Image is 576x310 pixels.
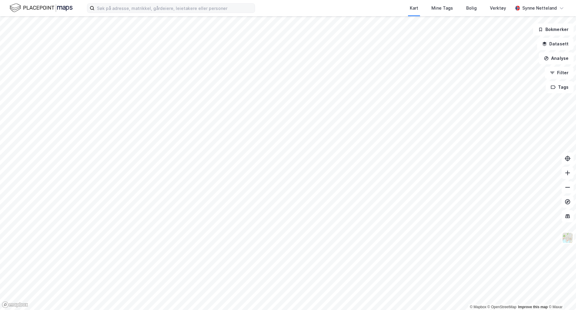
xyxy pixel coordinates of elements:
[546,281,576,310] iframe: Chat Widget
[546,81,574,93] button: Tags
[522,5,557,12] div: Synne Netteland
[537,38,574,50] button: Datasett
[94,4,255,13] input: Søk på adresse, matrikkel, gårdeiere, leietakere eller personer
[490,5,506,12] div: Verktøy
[518,305,548,309] a: Improve this map
[470,305,486,309] a: Mapbox
[562,232,573,244] img: Z
[431,5,453,12] div: Mine Tags
[545,67,574,79] button: Filter
[487,305,517,309] a: OpenStreetMap
[539,52,574,64] button: Analyse
[466,5,477,12] div: Bolig
[10,3,73,13] img: logo.f888ab2527a4732fd821a326f86c7f29.svg
[546,281,576,310] div: Kontrollprogram for chat
[533,23,574,35] button: Bokmerker
[410,5,418,12] div: Kart
[2,301,28,308] a: Mapbox homepage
